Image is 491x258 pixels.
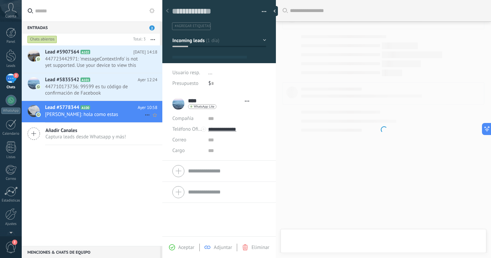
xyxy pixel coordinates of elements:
[138,104,157,111] span: Ayer 10:58
[172,78,203,89] div: Presupuesto
[36,57,41,61] img: com.amocrm.amocrmwa.svg
[22,21,160,33] div: Entradas
[172,70,200,76] span: Usuario resp.
[1,155,21,159] div: Listas
[214,244,232,251] span: Adjuntar
[1,64,21,68] div: Leads
[45,127,126,134] span: Añadir Canales
[138,77,157,83] span: Ayer 12:24
[1,108,20,114] div: WhatsApp
[36,85,41,89] img: com.amocrm.amocrmwa.svg
[1,85,21,90] div: Chats
[175,24,210,28] span: #agregar etiquetas
[80,78,90,82] span: A101
[22,45,162,73] a: Lead #5907564 A102 [DATE] 14:18 447723442971: 'messageContextInfo' is not yet supported. Use your...
[172,137,186,143] span: Correo
[271,6,278,16] div: Ocultar
[45,134,126,140] span: Captura leads desde Whatsapp y más!
[149,25,155,30] span: 2
[45,49,79,55] span: Lead #5907564
[1,222,21,226] div: Ajustes
[172,126,207,132] span: Teléfono Oficina
[45,56,145,69] span: 447723442971: 'messageContextInfo' is not yet supported. Use your device to view this message.
[172,148,185,153] span: Cargo
[172,135,186,145] button: Correo
[194,105,214,108] span: WhatsApp Lite
[172,113,203,124] div: Compañía
[172,124,203,135] button: Teléfono Oficina
[131,36,146,43] div: Total: 3
[1,132,21,136] div: Calendario
[252,244,269,251] span: Eliminar
[172,68,203,78] div: Usuario resp.
[133,49,157,55] span: [DATE] 14:18
[12,240,17,245] span: 2
[172,80,198,87] span: Presupuesto
[45,84,145,96] span: 447710173736: 99599 es tu código de confirmación de Facebook
[1,40,21,44] div: Panel
[45,104,79,111] span: Lead #5778344
[208,78,266,89] div: $
[22,101,162,122] a: Lead #5778344 A100 Ayer 10:58 [PERSON_NAME]: hola como estas
[5,14,16,19] span: Cuenta
[22,246,160,258] div: Menciones & Chats de equipo
[1,199,21,203] div: Estadísticas
[146,33,160,45] button: Más
[45,77,79,83] span: Lead #5835542
[178,244,194,251] span: Aceptar
[80,50,90,54] span: A102
[22,73,162,101] a: Lead #5835542 A101 Ayer 12:24 447710173736: 99599 es tu código de confirmación de Facebook
[27,35,57,43] div: Chats abiertos
[36,112,41,117] img: com.amocrm.amocrmwa.svg
[80,105,90,110] span: A100
[208,70,212,76] span: ...
[13,73,19,78] span: 2
[45,111,145,118] span: [PERSON_NAME]: hola como estas
[172,145,203,156] div: Cargo
[1,177,21,181] div: Correo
